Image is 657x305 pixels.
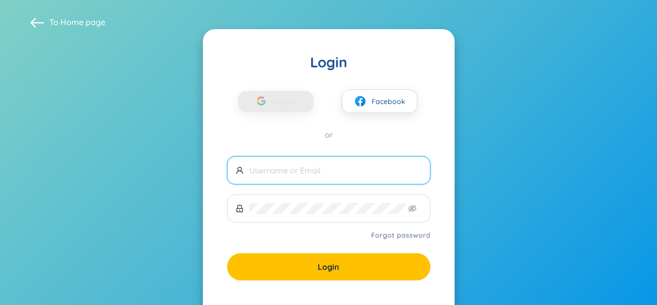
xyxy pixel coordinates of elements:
[227,53,430,71] div: Login
[354,95,367,108] img: facebook
[236,166,244,174] span: user
[227,253,430,280] button: Login
[249,165,422,176] input: Username or Email
[408,205,416,213] span: eye-invisible
[318,261,339,272] span: Login
[238,91,314,112] button: Google
[371,230,430,240] a: Forgot password
[49,17,105,28] span: To
[236,205,244,213] span: lock
[227,129,430,140] div: or
[271,91,300,112] span: Google
[372,96,405,107] span: Facebook
[60,17,105,27] a: Home page
[342,89,417,113] button: facebookFacebook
